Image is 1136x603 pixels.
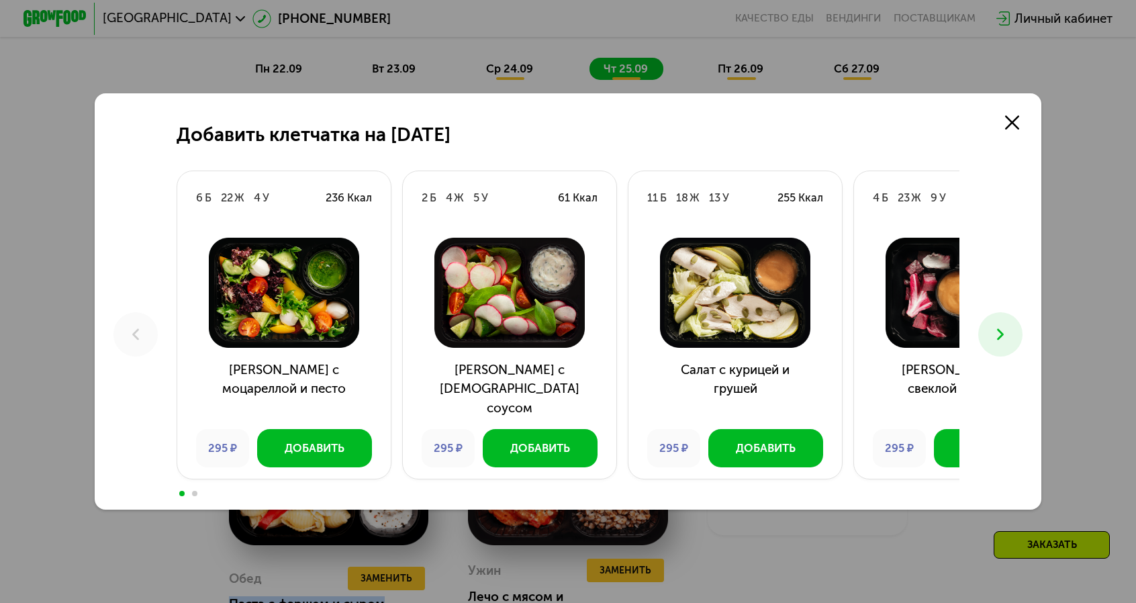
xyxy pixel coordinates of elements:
img: Салат со свеклой и тыквой [867,238,1055,349]
div: Б [430,190,436,206]
div: 61 Ккал [558,190,598,206]
div: У [722,190,729,206]
img: Салат с греческим соусом [416,238,604,349]
div: 9 [931,190,937,206]
button: Добавить [483,429,598,467]
h3: [PERSON_NAME] со свеклой и тыквой [854,361,1068,418]
div: Б [882,190,888,206]
div: Ж [911,190,921,206]
div: Добавить [285,440,344,457]
div: 23 [898,190,910,206]
div: 295 ₽ [873,429,925,467]
div: Добавить [736,440,796,457]
div: У [481,190,488,206]
img: Салат с курицей и грушей [641,238,829,349]
button: Добавить [257,429,372,467]
div: Ж [234,190,244,206]
button: Добавить [708,429,823,467]
div: Добавить [510,440,570,457]
h2: Добавить клетчатка на [DATE] [177,124,451,146]
div: 295 ₽ [196,429,248,467]
h3: [PERSON_NAME] с моцареллой и песто [177,361,391,418]
h3: [PERSON_NAME] с [DEMOGRAPHIC_DATA] соусом [403,361,616,418]
div: Б [660,190,667,206]
div: 4 [446,190,453,206]
div: 22 [221,190,233,206]
div: Б [205,190,211,206]
h3: Салат с курицей и грушей [628,361,842,418]
div: 236 Ккал [326,190,372,206]
div: У [939,190,946,206]
div: 13 [709,190,720,206]
div: Ж [690,190,700,206]
div: 11 [647,190,658,206]
div: 2 [422,190,428,206]
div: Ж [454,190,464,206]
div: 5 [473,190,479,206]
img: Салат с моцареллой и песто [190,238,378,349]
div: 295 ₽ [422,429,474,467]
div: 4 [254,190,261,206]
div: 18 [676,190,688,206]
div: 295 ₽ [647,429,700,467]
div: У [263,190,269,206]
div: 6 [196,190,203,206]
div: 255 Ккал [777,190,823,206]
div: 4 [873,190,880,206]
